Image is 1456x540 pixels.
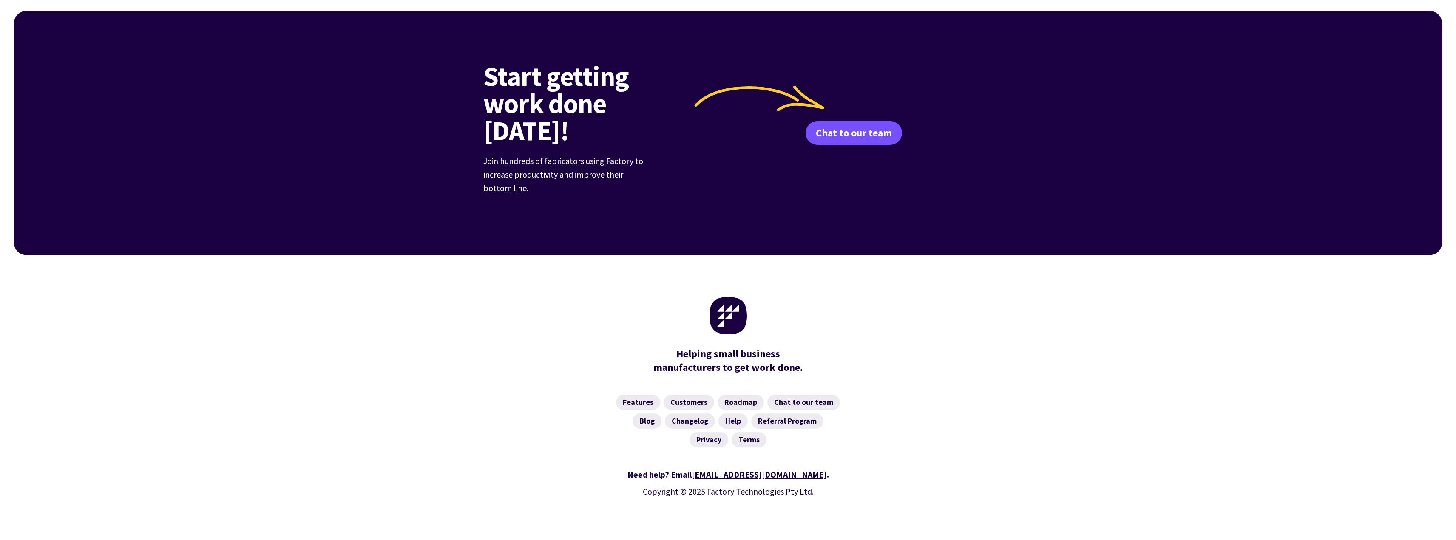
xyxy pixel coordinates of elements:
a: Chat to our team [806,121,902,145]
a: Features [616,395,660,410]
h2: Start getting work done [DATE]! [483,62,692,144]
a: Blog [633,413,661,429]
a: Referral Program [751,413,823,429]
a: Roadmap [718,395,764,410]
div: manufacturers to get work done. [650,347,807,374]
a: Customers [664,395,714,410]
div: Need help? Email . [483,468,973,481]
a: Help [718,413,748,429]
a: Privacy [690,432,728,447]
nav: Footer Navigation [483,395,973,447]
p: Copyright © 2025 Factory Technologies Pty Ltd. [483,485,973,498]
iframe: Chat Widget [1314,448,1456,540]
a: [EMAIL_ADDRESS][DOMAIN_NAME] [692,469,827,480]
mark: Helping small business [676,347,780,361]
a: Chat to our team [767,395,840,410]
a: Terms [732,432,766,447]
p: Join hundreds of fabricators using Factory to increase productivity and improve their bottom line. [483,154,649,195]
a: Changelog [665,413,715,429]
